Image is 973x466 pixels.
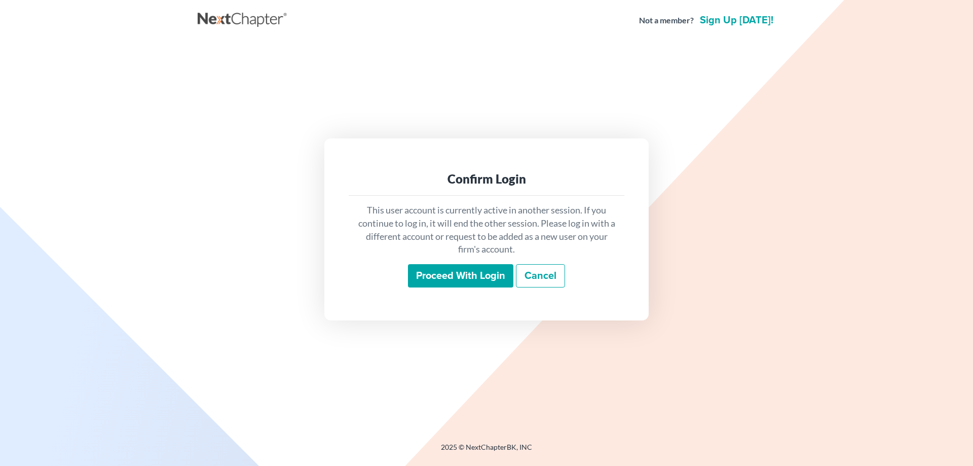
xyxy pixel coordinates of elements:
[639,15,694,26] strong: Not a member?
[516,264,565,288] a: Cancel
[357,204,616,256] p: This user account is currently active in another session. If you continue to log in, it will end ...
[357,171,616,187] div: Confirm Login
[408,264,513,288] input: Proceed with login
[198,442,775,460] div: 2025 © NextChapterBK, INC
[698,15,775,25] a: Sign up [DATE]!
